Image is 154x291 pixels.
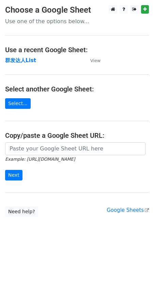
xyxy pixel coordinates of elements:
[90,58,101,63] small: View
[5,98,31,109] a: Select...
[5,142,145,155] input: Paste your Google Sheet URL here
[5,157,75,162] small: Example: [URL][DOMAIN_NAME]
[5,5,149,15] h3: Choose a Google Sheet
[5,46,149,54] h4: Use a recent Google Sheet:
[5,57,36,63] a: 群发达人List
[5,18,149,25] p: Use one of the options below...
[5,206,38,217] a: Need help?
[83,57,101,63] a: View
[5,85,149,93] h4: Select another Google Sheet:
[5,131,149,140] h4: Copy/paste a Google Sheet URL:
[5,170,22,180] input: Next
[107,207,149,213] a: Google Sheets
